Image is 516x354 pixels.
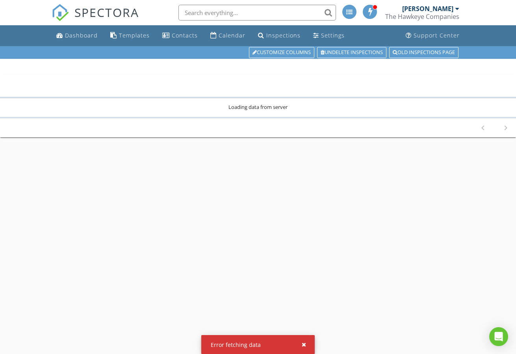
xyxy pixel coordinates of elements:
[266,32,301,39] div: Inspections
[219,32,245,39] div: Calendar
[207,28,249,43] a: Calendar
[172,32,198,39] div: Contacts
[178,5,336,21] input: Search everything...
[74,4,139,21] span: SPECTORA
[385,13,459,21] div: The Hawkeye Companies
[53,28,101,43] a: Dashboard
[402,5,453,13] div: [PERSON_NAME]
[414,32,460,39] div: Support Center
[107,28,153,43] a: Templates
[201,335,315,354] div: Error fetching data
[52,11,139,27] a: SPECTORA
[159,28,201,43] a: Contacts
[489,327,508,346] div: Open Intercom Messenger
[317,47,386,58] a: Undelete inspections
[119,32,150,39] div: Templates
[65,32,98,39] div: Dashboard
[255,28,304,43] a: Inspections
[52,4,69,21] img: The Best Home Inspection Software - Spectora
[403,28,463,43] a: Support Center
[310,28,348,43] a: Settings
[321,32,345,39] div: Settings
[389,47,458,58] a: Old inspections page
[249,47,314,58] a: Customize Columns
